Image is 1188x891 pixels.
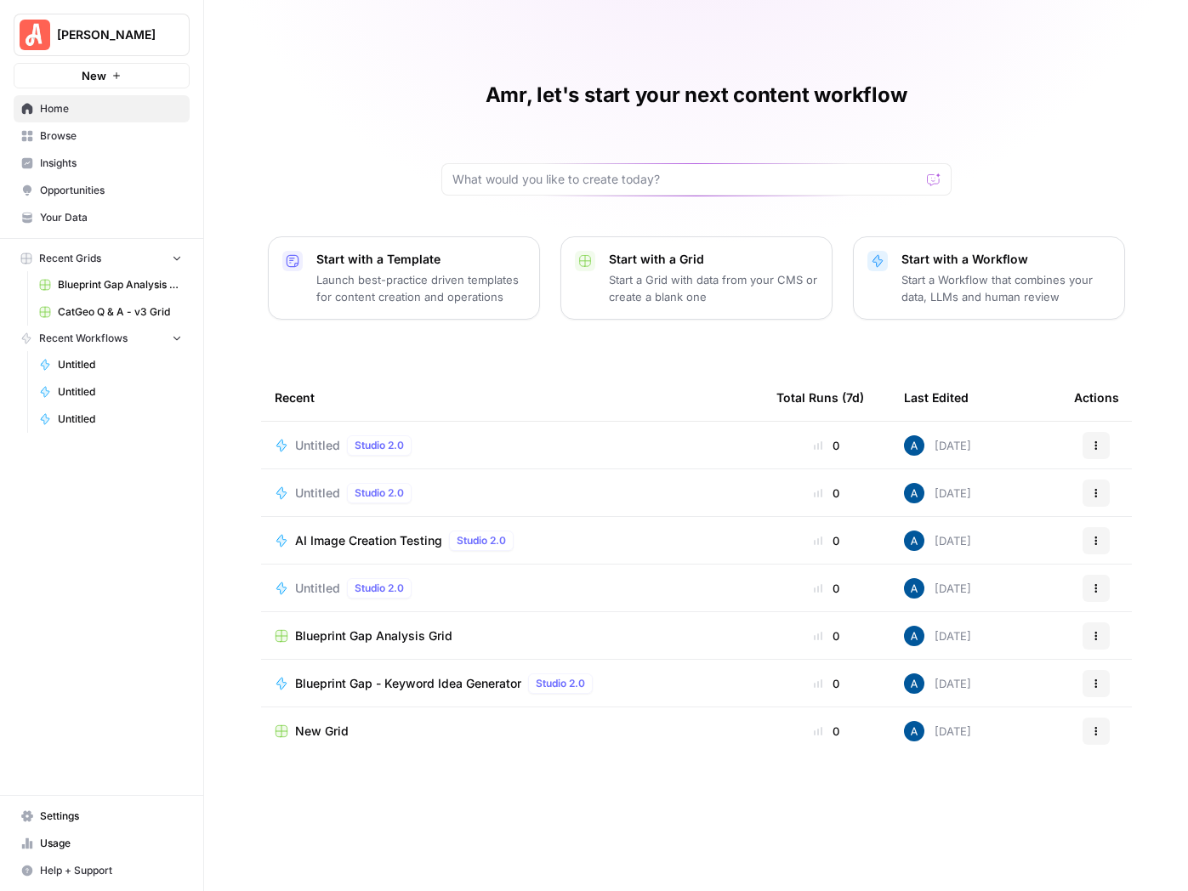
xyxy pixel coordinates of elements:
[295,532,442,549] span: AI Image Creation Testing
[14,857,190,884] button: Help + Support
[609,251,818,268] p: Start with a Grid
[31,271,190,298] a: Blueprint Gap Analysis Grid
[355,485,404,501] span: Studio 2.0
[14,63,190,88] button: New
[58,384,182,400] span: Untitled
[776,627,877,644] div: 0
[20,20,50,50] img: Angi Logo
[275,531,749,551] a: AI Image Creation TestingStudio 2.0
[560,236,833,320] button: Start with a GridStart a Grid with data from your CMS or create a blank one
[904,531,971,551] div: [DATE]
[609,271,818,305] p: Start a Grid with data from your CMS or create a blank one
[1074,374,1119,421] div: Actions
[57,26,160,43] span: [PERSON_NAME]
[904,626,924,646] img: he81ibor8lsei4p3qvg4ugbvimgp
[275,435,749,456] a: UntitledStudio 2.0
[40,863,182,878] span: Help + Support
[904,721,924,741] img: he81ibor8lsei4p3qvg4ugbvimgp
[904,626,971,646] div: [DATE]
[486,82,907,109] h1: Amr, let's start your next content workflow
[295,723,349,740] span: New Grid
[58,411,182,427] span: Untitled
[40,156,182,171] span: Insights
[901,251,1111,268] p: Start with a Workflow
[14,122,190,150] a: Browse
[40,836,182,851] span: Usage
[316,251,526,268] p: Start with a Template
[853,236,1125,320] button: Start with a WorkflowStart a Workflow that combines your data, LLMs and human review
[40,183,182,198] span: Opportunities
[901,271,1111,305] p: Start a Workflow that combines your data, LLMs and human review
[316,271,526,305] p: Launch best-practice driven templates for content creation and operations
[14,830,190,857] a: Usage
[904,578,924,599] img: he81ibor8lsei4p3qvg4ugbvimgp
[295,627,452,644] span: Blueprint Gap Analysis Grid
[904,435,971,456] div: [DATE]
[355,438,404,453] span: Studio 2.0
[904,374,969,421] div: Last Edited
[275,374,749,421] div: Recent
[14,14,190,56] button: Workspace: Angi
[776,374,864,421] div: Total Runs (7d)
[40,210,182,225] span: Your Data
[452,171,920,188] input: What would you like to create today?
[14,95,190,122] a: Home
[31,378,190,406] a: Untitled
[904,483,924,503] img: he81ibor8lsei4p3qvg4ugbvimgp
[275,627,749,644] a: Blueprint Gap Analysis Grid
[776,723,877,740] div: 0
[536,676,585,691] span: Studio 2.0
[14,204,190,231] a: Your Data
[268,236,540,320] button: Start with a TemplateLaunch best-practice driven templates for content creation and operations
[31,298,190,326] a: CatGeo Q & A - v3 Grid
[58,304,182,320] span: CatGeo Q & A - v3 Grid
[295,675,521,692] span: Blueprint Gap - Keyword Idea Generator
[295,437,340,454] span: Untitled
[31,351,190,378] a: Untitled
[58,277,182,292] span: Blueprint Gap Analysis Grid
[776,675,877,692] div: 0
[39,331,128,346] span: Recent Workflows
[40,101,182,116] span: Home
[275,673,749,694] a: Blueprint Gap - Keyword Idea GeneratorStudio 2.0
[295,485,340,502] span: Untitled
[904,578,971,599] div: [DATE]
[904,435,924,456] img: he81ibor8lsei4p3qvg4ugbvimgp
[904,673,971,694] div: [DATE]
[776,437,877,454] div: 0
[40,809,182,824] span: Settings
[31,406,190,433] a: Untitled
[14,150,190,177] a: Insights
[776,485,877,502] div: 0
[58,357,182,372] span: Untitled
[295,580,340,597] span: Untitled
[275,578,749,599] a: UntitledStudio 2.0
[457,533,506,548] span: Studio 2.0
[904,673,924,694] img: he81ibor8lsei4p3qvg4ugbvimgp
[14,326,190,351] button: Recent Workflows
[904,721,971,741] div: [DATE]
[776,580,877,597] div: 0
[355,581,404,596] span: Studio 2.0
[14,803,190,830] a: Settings
[904,531,924,551] img: he81ibor8lsei4p3qvg4ugbvimgp
[904,483,971,503] div: [DATE]
[776,532,877,549] div: 0
[14,177,190,204] a: Opportunities
[14,246,190,271] button: Recent Grids
[275,483,749,503] a: UntitledStudio 2.0
[40,128,182,144] span: Browse
[275,723,749,740] a: New Grid
[39,251,101,266] span: Recent Grids
[82,67,106,84] span: New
